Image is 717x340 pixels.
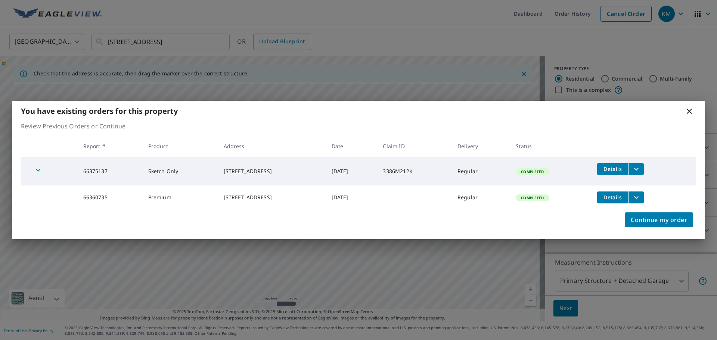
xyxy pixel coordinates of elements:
span: Details [602,194,624,201]
span: Continue my order [631,215,687,225]
td: 3386M212K [377,157,451,185]
td: [DATE] [326,157,377,185]
div: [STREET_ADDRESS] [224,194,320,201]
th: Claim ID [377,135,451,157]
p: Review Previous Orders or Continue [21,122,696,131]
th: Product [142,135,218,157]
button: detailsBtn-66375137 [597,163,628,175]
button: Continue my order [625,212,693,227]
td: 66375137 [77,157,142,185]
button: filesDropdownBtn-66375137 [628,163,644,175]
span: Details [602,165,624,172]
th: Address [218,135,326,157]
td: Premium [142,185,218,209]
th: Status [510,135,591,157]
td: 66360735 [77,185,142,209]
div: [STREET_ADDRESS] [224,168,320,175]
b: You have existing orders for this property [21,106,178,116]
th: Delivery [451,135,510,157]
button: filesDropdownBtn-66360735 [628,191,644,203]
th: Date [326,135,377,157]
th: Report # [77,135,142,157]
td: [DATE] [326,185,377,209]
td: Regular [451,185,510,209]
span: Completed [516,169,548,174]
td: Regular [451,157,510,185]
span: Completed [516,195,548,200]
button: detailsBtn-66360735 [597,191,628,203]
td: Sketch Only [142,157,218,185]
